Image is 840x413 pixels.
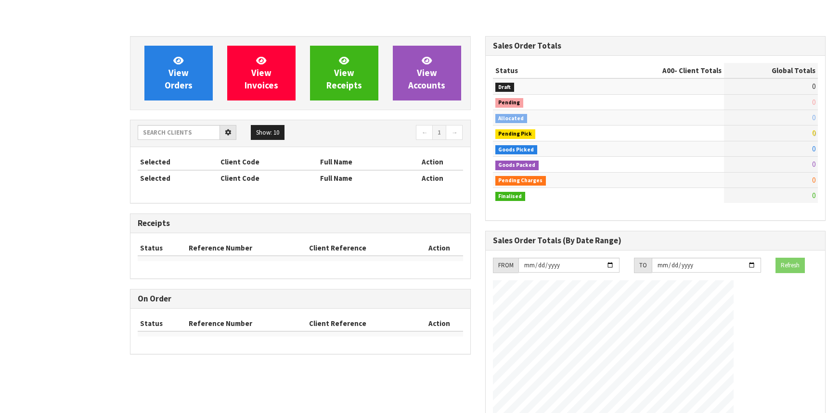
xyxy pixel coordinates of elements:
div: FROM [493,258,518,273]
a: ViewReceipts [310,46,378,100]
button: Refresh [775,258,805,273]
a: 1 [432,125,446,140]
h3: On Order [138,294,463,303]
th: Full Name [318,154,402,170]
th: Client Reference [307,316,416,331]
span: View Orders [165,55,193,91]
a: ViewInvoices [227,46,296,100]
span: 0 [812,160,815,169]
h3: Sales Order Totals (By Date Range) [493,236,818,245]
input: Search clients [138,125,220,140]
th: Selected [138,154,218,170]
th: Action [416,240,463,256]
a: ViewAccounts [393,46,461,100]
span: Finalised [495,192,526,201]
span: Goods Packed [495,161,539,170]
span: Pending Pick [495,129,536,139]
button: Show: 10 [251,125,284,140]
span: 0 [812,128,815,138]
nav: Page navigation [308,125,463,142]
th: Client Reference [307,240,416,256]
a: ViewOrders [144,46,213,100]
h3: Sales Order Totals [493,41,818,50]
span: 0 [812,175,815,185]
th: Client Code [218,154,318,170]
a: ← [416,125,433,140]
span: View Invoices [245,55,278,91]
span: Draft [495,83,515,92]
th: Reference Number [186,240,307,256]
th: Reference Number [186,316,307,331]
span: A00 [662,66,674,75]
th: Action [402,170,463,186]
span: 0 [812,82,815,91]
th: - Client Totals [600,63,724,78]
th: Status [493,63,600,78]
th: Client Code [218,170,318,186]
span: Pending Charges [495,176,546,186]
a: → [446,125,463,140]
span: 0 [812,113,815,122]
span: 0 [812,98,815,107]
span: Allocated [495,114,528,124]
span: View Accounts [408,55,445,91]
div: TO [634,258,652,273]
span: Goods Picked [495,145,538,155]
span: View Receipts [326,55,362,91]
h3: Receipts [138,219,463,228]
th: Action [416,316,463,331]
th: Global Totals [724,63,818,78]
th: Action [402,154,463,170]
th: Full Name [318,170,402,186]
th: Selected [138,170,218,186]
span: Pending [495,98,524,108]
span: 0 [812,191,815,200]
span: 0 [812,144,815,153]
th: Status [138,240,186,256]
th: Status [138,316,186,331]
